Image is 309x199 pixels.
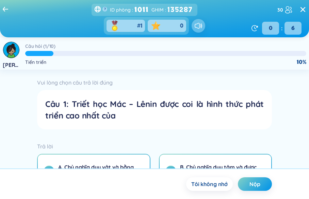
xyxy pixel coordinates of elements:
font: A. Chủ nghĩa duy vật và bằng chứng được phép. [58,164,134,178]
font: Vui lòng chọn câu trả lời đúng [37,79,113,86]
button: 2B. Chủ nghĩa duy tâm và được phép chứng minh. [160,155,272,187]
font: ( [43,43,45,49]
img: avatar13.c24a4f52.svg [3,42,19,58]
font: Tôi không nhớ [191,181,228,187]
font: ID phòng [110,7,131,13]
font: B. Chủ nghĩa duy tâm và được phép chứng minh. [180,164,257,178]
button: ? [102,7,107,12]
font: 1011 [134,5,149,14]
font: 0 [269,24,273,32]
font: ) [54,43,55,49]
font: : [281,25,282,32]
font: Câu hỏi [25,43,42,49]
font: 30 [277,7,283,13]
font: 135287 [167,5,193,14]
font: 1 [141,22,142,30]
font: Tiến triển [25,59,46,65]
font: Trả lời [37,143,53,150]
span: 6 [284,22,302,35]
font: 2 [169,168,172,174]
font: ? [104,7,106,11]
font: 10 [49,43,54,49]
font: % [303,58,306,66]
font: Nộp [249,181,260,187]
font: # [137,22,141,30]
font: GHIM [151,7,164,13]
font: Câu 1: Triết học Mác – Lênin được coi là hình thức phát triển cao nhất của [45,99,264,121]
font: 1 [45,43,47,49]
font: [PERSON_NAME] [3,61,47,68]
font: 10 [297,58,303,66]
font: 0 [180,22,183,30]
font: 1 [48,168,50,174]
button: Tôi không nhớ [186,177,233,191]
button: Nộp [238,177,272,191]
button: 1A. Chủ nghĩa duy vật và bằng chứng được phép. [38,155,150,187]
font: : [132,7,133,13]
font: / [47,43,49,49]
font: : [165,7,166,13]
